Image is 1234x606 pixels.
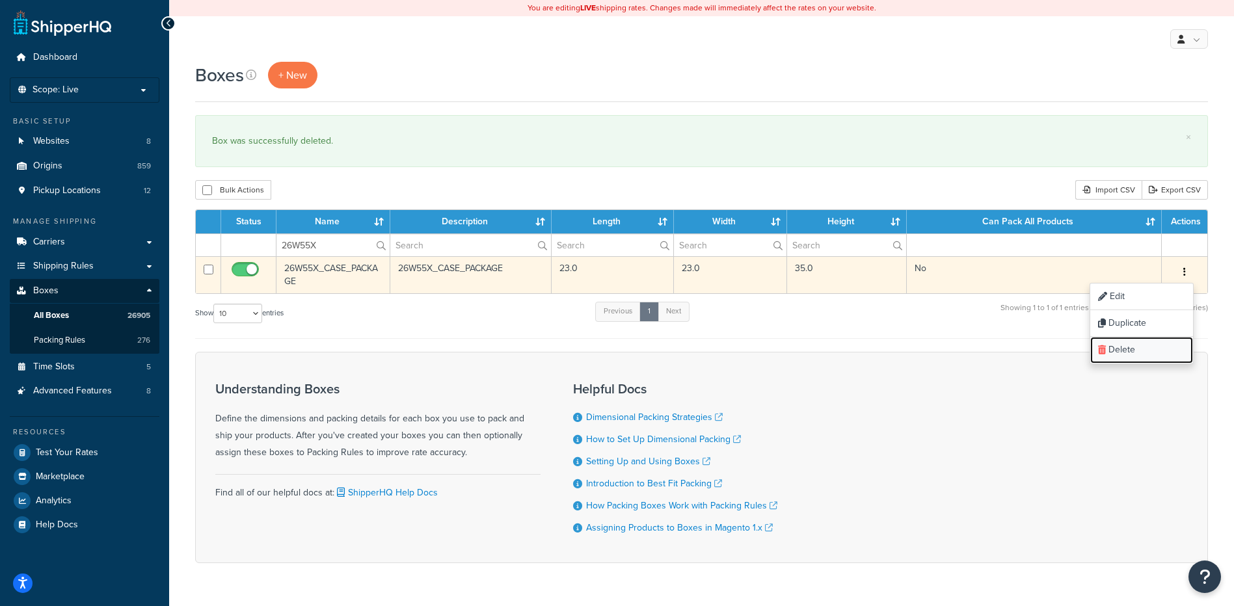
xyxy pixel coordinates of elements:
a: Pickup Locations 12 [10,179,159,203]
div: Find all of our helpful docs at: [215,474,541,501]
span: Boxes [33,285,59,296]
span: Dashboard [33,52,77,63]
a: + New [268,62,317,88]
a: × [1186,132,1191,142]
span: 5 [146,362,151,373]
h3: Understanding Boxes [215,382,541,396]
a: 1 [639,302,659,321]
span: Origins [33,161,62,172]
a: Previous [595,302,641,321]
a: Help Docs [10,513,159,536]
span: Help Docs [36,520,78,531]
h3: Helpful Docs [573,382,777,396]
span: 12 [144,185,151,196]
span: Carriers [33,237,65,248]
li: Websites [10,129,159,153]
div: Resources [10,427,159,438]
span: Websites [33,136,70,147]
span: Test Your Rates [36,447,98,458]
li: Advanced Features [10,379,159,403]
span: Analytics [36,495,72,507]
th: Length : activate to sort column ascending [552,210,674,233]
a: Marketplace [10,465,159,488]
li: Boxes [10,279,159,353]
a: Analytics [10,489,159,512]
a: Dimensional Packing Strategies [586,410,723,424]
a: Delete [1090,337,1193,363]
span: Time Slots [33,362,75,373]
li: Dashboard [10,46,159,70]
span: 8 [146,386,151,397]
span: All Boxes [34,310,69,321]
span: + New [278,68,307,83]
div: Define the dimensions and packing details for each box you use to pack and ship your products. Af... [215,382,541,461]
span: Shipping Rules [33,261,94,272]
input: Search [552,234,673,256]
th: Name : activate to sort column ascending [276,210,390,233]
a: Assigning Products to Boxes in Magento 1.x [586,521,773,534]
li: All Boxes [10,304,159,328]
select: Showentries [213,304,262,323]
a: ShipperHQ Home [14,10,111,36]
a: Packing Rules 276 [10,328,159,352]
a: Websites 8 [10,129,159,153]
input: Search [276,234,390,256]
a: Introduction to Best Fit Packing [586,477,722,490]
span: Marketplace [36,471,85,482]
td: No [907,256,1162,293]
th: Width : activate to sort column ascending [674,210,786,233]
h1: Boxes [195,62,244,88]
a: Shipping Rules [10,254,159,278]
a: Origins 859 [10,154,159,178]
input: Search [390,234,552,256]
td: 23.0 [552,256,674,293]
span: Advanced Features [33,386,112,397]
span: 859 [137,161,151,172]
a: All Boxes 26905 [10,304,159,328]
a: Duplicate [1090,310,1193,337]
th: Description : activate to sort column ascending [390,210,552,233]
a: ShipperHQ Help Docs [334,486,438,499]
a: How to Set Up Dimensional Packing [586,432,741,446]
div: Showing 1 to 1 of 1 entries (filtered from 26,905 total entries) [1000,300,1208,328]
input: Search [787,234,906,256]
a: Edit [1090,283,1193,310]
th: Can Pack All Products : activate to sort column ascending [907,210,1162,233]
li: Packing Rules [10,328,159,352]
div: Manage Shipping [10,216,159,227]
span: Scope: Live [33,85,79,96]
input: Search [674,234,786,256]
a: How Packing Boxes Work with Packing Rules [586,499,777,512]
span: Pickup Locations [33,185,101,196]
button: Open Resource Center [1188,560,1221,593]
a: Test Your Rates [10,441,159,464]
td: 26W55X_CASE_PACKAGE [276,256,390,293]
a: Time Slots 5 [10,355,159,379]
span: Packing Rules [34,335,85,346]
td: 35.0 [787,256,907,293]
span: 26905 [127,310,150,321]
th: Height : activate to sort column ascending [787,210,907,233]
li: Time Slots [10,355,159,379]
a: Setting Up and Using Boxes [586,454,710,468]
a: Carriers [10,230,159,254]
td: 23.0 [674,256,786,293]
button: Bulk Actions [195,180,271,200]
span: 8 [146,136,151,147]
a: Next [658,302,690,321]
li: Origins [10,154,159,178]
li: Pickup Locations [10,179,159,203]
label: Show entries [195,304,284,323]
a: Advanced Features 8 [10,379,159,403]
div: Box was successfully deleted. [212,132,1191,150]
a: Boxes [10,279,159,303]
a: Export CSV [1142,180,1208,200]
td: 26W55X_CASE_PACKAGE [390,256,552,293]
span: 276 [137,335,150,346]
div: Basic Setup [10,116,159,127]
